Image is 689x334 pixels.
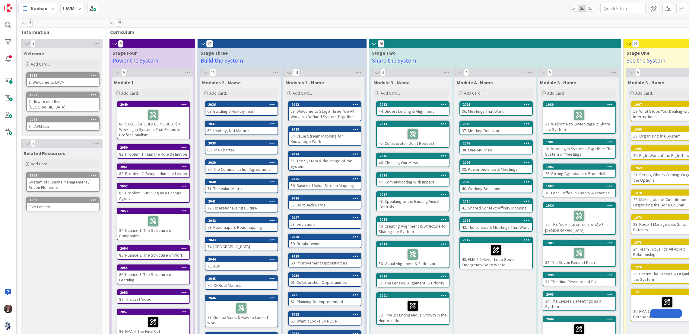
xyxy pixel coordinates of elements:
[289,132,361,145] div: 54. Value Stream Mapping for Knowledge Work
[289,201,361,209] div: 57. Do It Backwards
[543,240,615,266] div: 198532. The Seven Pains of Push
[117,170,189,177] div: 82. Problem 2: Being a Humane Leader
[377,217,449,235] div: 201849. Creating Alignment & Structure for Sharing the System
[377,178,449,186] div: 47. Communicating With Impact
[377,293,449,298] div: 2021
[291,177,361,181] div: 2025
[293,69,299,76] span: 14
[377,153,449,159] div: 2015
[117,208,189,214] div: 2053
[120,209,189,213] div: 2053
[460,218,532,223] div: 2011
[457,79,493,86] span: Module 4 - Name
[377,102,449,115] div: 201344. Understanding & Alignment
[117,189,189,202] div: 83. Problem: Surviving as a Change Agent
[208,199,278,203] div: 2041
[205,160,278,173] div: 203970. The Communication Agreement
[4,4,12,12] img: Visit kanbanzone.com
[463,141,532,145] div: 2007
[205,179,278,193] div: 204071. The Value Matrix
[114,79,134,86] span: Module 1
[289,176,361,182] div: 2025
[543,272,615,278] div: 1999
[27,78,99,86] div: 1. Welcome to LAVM
[627,57,665,64] a: See the System
[208,102,278,107] div: 2036
[289,151,361,157] div: 2024
[379,242,449,246] div: 2019
[205,199,278,204] div: 2041
[379,122,449,126] div: 2014
[117,183,189,189] div: 2052
[463,102,532,107] div: 2005
[377,102,449,107] div: 2013
[30,118,99,122] div: 2068
[289,182,361,190] div: 56. Basics of Value Stream Mapping
[289,292,361,306] div: 203162. Planning for Improvement...
[31,40,36,47] span: 3
[205,107,278,115] div: 67. Building a Healthy Team
[289,240,361,248] div: 59. Breakdowns
[30,173,99,177] div: 1938
[289,151,361,170] div: 202455. The System & the Image of the System
[379,173,449,177] div: 2016
[377,159,449,167] div: 46. Cleaning Our Mess
[289,254,361,267] div: 202960. Improvement Opportunities
[377,274,449,287] div: 202051. The Lenses, Alignment, & Priority
[460,218,532,231] div: 201142. The Lenses & Meetings That Work
[120,165,189,169] div: 2051
[113,57,158,64] a: Power the System
[28,19,33,27] span: 5
[27,173,99,191] div: 1938System of Humane Management / Seven Elements
[379,154,449,158] div: 2015
[460,121,532,127] div: 2006
[377,197,449,211] div: 48. Speaking to the Existing Visual Controls
[27,92,99,98] div: 1937
[377,217,449,222] div: 2018
[460,199,532,204] div: 2010
[117,290,189,295] div: 2056
[209,90,229,96] span: Add Card...
[27,117,99,130] div: 20683. LAVM Lab
[120,102,189,107] div: 2049
[30,93,99,97] div: 1937
[201,57,243,64] a: Build the System
[289,273,361,286] div: 203061. Collaboration Opportunities
[578,5,586,11] span: 2x
[205,102,278,115] div: 203667. Building a Healthy Team
[289,127,361,132] div: 2023
[117,208,189,240] div: 205384. Nuance 1: The Structure of Companies
[31,5,47,12] span: Kanban
[379,193,449,197] div: 2017
[540,79,576,86] span: Module 3 - Name
[205,295,278,327] div: 204677. Gemba Visits & How to Look at Work
[31,161,50,167] span: Add Card...
[546,241,615,245] div: 1985
[628,79,664,86] span: Module 3 - Name
[543,208,615,234] div: 31. The [DEMOGRAPHIC_DATA] of [DEMOGRAPHIC_DATA]
[27,117,99,122] div: 2068
[463,122,532,126] div: 2006
[570,5,578,11] span: 1x
[543,102,615,107] div: 1980
[208,238,278,242] div: 2043
[4,322,12,330] img: avatar
[460,185,532,193] div: 40. Working Sessions
[289,312,361,317] div: 2032
[120,184,189,188] div: 2052
[205,199,278,212] div: 204172. Operationalizing Culture
[543,189,615,197] div: 30. Lean Coffee in Theory & Practice
[289,273,361,278] div: 2030
[205,121,278,127] div: 2037
[208,122,278,126] div: 2037
[27,197,99,203] div: 1939
[206,40,213,47] span: 27
[120,246,189,251] div: 2054
[291,102,361,107] div: 2022
[377,242,449,268] div: 201950. Visual Alignment & Endeavor
[117,150,189,158] div: 81. Problem 1: Humane Role Definition
[543,102,615,133] div: 198027. Welcome to LAVM Stage 2: Share the System
[117,107,189,139] div: 80. STAGE (SHOULD BE MODULE?) 4: Working in Systems That Promote Professionalism
[460,141,532,154] div: 200738. One-on-Ones
[460,204,532,212] div: 41. Shared Context: Affinity Mapping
